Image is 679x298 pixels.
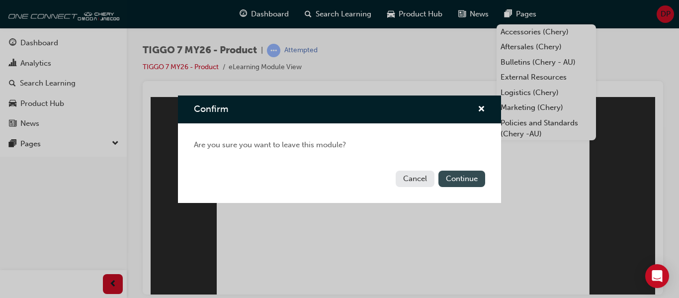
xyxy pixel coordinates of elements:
[178,123,501,167] div: Are you sure you want to leave this module?
[478,105,485,114] span: cross-icon
[194,103,228,114] span: Confirm
[478,103,485,116] button: cross-icon
[178,96,501,203] div: Confirm
[438,171,485,187] button: Continue
[645,264,669,288] div: Open Intercom Messenger
[396,171,434,187] button: Cancel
